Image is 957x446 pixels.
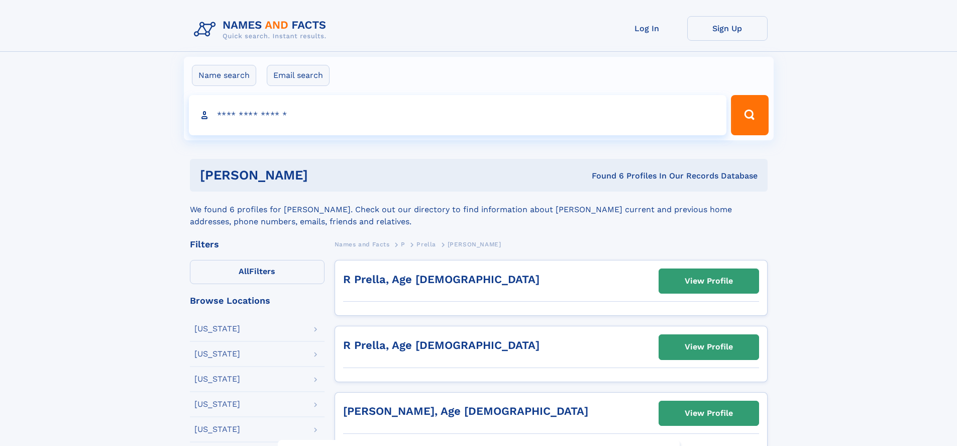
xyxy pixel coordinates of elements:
a: Sign Up [687,16,768,41]
div: [US_STATE] [194,325,240,333]
a: Names and Facts [335,238,390,250]
span: All [239,266,249,276]
img: Logo Names and Facts [190,16,335,43]
a: View Profile [659,335,759,359]
div: [US_STATE] [194,400,240,408]
button: Search Button [731,95,768,135]
div: We found 6 profiles for [PERSON_NAME]. Check out our directory to find information about [PERSON_... [190,192,768,228]
a: Log In [607,16,687,41]
div: Filters [190,240,325,249]
div: View Profile [685,270,733,293]
div: View Profile [685,402,733,425]
a: P [401,238,405,250]
label: Name search [192,65,256,86]
a: [PERSON_NAME], Age [DEMOGRAPHIC_DATA] [343,405,588,417]
a: R Prella, Age [DEMOGRAPHIC_DATA] [343,339,540,351]
label: Filters [190,260,325,284]
input: search input [189,95,727,135]
div: [US_STATE] [194,350,240,358]
label: Email search [267,65,330,86]
a: Prella [416,238,436,250]
h1: [PERSON_NAME] [200,169,450,182]
span: [PERSON_NAME] [448,241,501,248]
div: [US_STATE] [194,375,240,383]
span: Prella [416,241,436,248]
span: P [401,241,405,248]
div: [US_STATE] [194,425,240,433]
a: View Profile [659,401,759,425]
a: R Prella, Age [DEMOGRAPHIC_DATA] [343,273,540,286]
div: Browse Locations [190,296,325,305]
div: View Profile [685,335,733,359]
div: Found 6 Profiles In Our Records Database [450,170,758,182]
a: View Profile [659,269,759,293]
